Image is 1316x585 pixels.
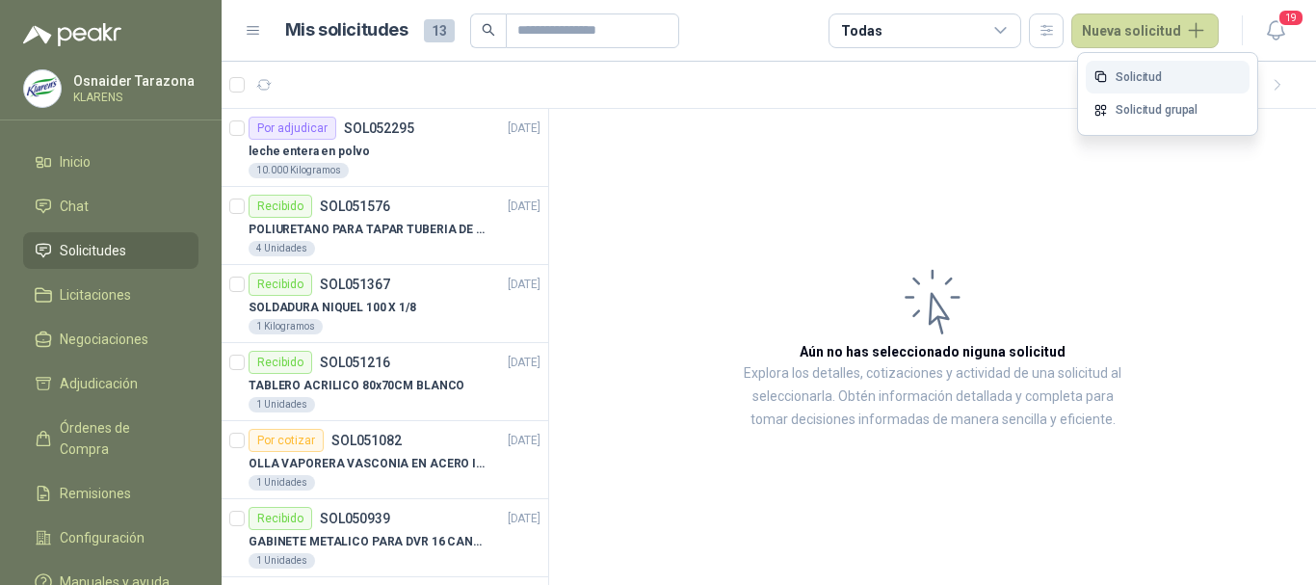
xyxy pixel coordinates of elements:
p: leche entera en polvo [249,143,369,161]
h1: Mis solicitudes [285,16,408,44]
p: GABINETE METALICO PARA DVR 16 CANALES [249,533,488,551]
a: Por adjudicarSOL052295[DATE] leche entera en polvo10.000 Kilogramos [222,109,548,187]
span: Remisiones [60,483,131,504]
div: Recibido [249,351,312,374]
span: Chat [60,196,89,217]
a: Órdenes de Compra [23,410,198,467]
a: Inicio [23,144,198,180]
p: [DATE] [508,354,540,372]
div: Todas [841,20,882,41]
a: Licitaciones [23,277,198,313]
div: 1 Unidades [249,553,315,569]
p: [DATE] [508,198,540,216]
div: Recibido [249,273,312,296]
div: Recibido [249,507,312,530]
a: Solicitud grupal [1086,93,1250,127]
p: Osnaider Tarazona [73,74,195,88]
p: SOL051216 [320,356,390,369]
img: Company Logo [24,70,61,107]
p: Explora los detalles, cotizaciones y actividad de una solicitud al seleccionarla. Obtén informaci... [742,362,1123,432]
p: SOL050939 [320,512,390,525]
div: 1 Kilogramos [249,319,323,334]
a: Chat [23,188,198,225]
p: SOL051367 [320,278,390,291]
div: 1 Unidades [249,397,315,412]
p: [DATE] [508,120,540,138]
a: RecibidoSOL051367[DATE] SOLDADURA NIQUEL 100 X 1/81 Kilogramos [222,265,548,343]
a: Solicitud [1086,61,1250,94]
span: Configuración [60,527,145,548]
button: Nueva solicitud [1071,13,1219,48]
div: Por adjudicar [249,117,336,140]
div: 4 Unidades [249,241,315,256]
p: SOL051576 [320,199,390,213]
p: TABLERO ACRILICO 80x70CM BLANCO [249,377,464,395]
div: Por cotizar [249,429,324,452]
span: Inicio [60,151,91,173]
a: RecibidoSOL051216[DATE] TABLERO ACRILICO 80x70CM BLANCO1 Unidades [222,343,548,421]
span: Adjudicación [60,373,138,394]
a: Solicitudes [23,232,198,269]
span: search [482,23,495,37]
a: RecibidoSOL051576[DATE] POLIURETANO PARA TAPAR TUBERIA DE SENSORES DE NIVEL DEL BANCO DE HIELO4 U... [222,187,548,265]
span: Órdenes de Compra [60,417,180,460]
p: KLARENS [73,92,195,103]
span: 13 [424,19,455,42]
a: Por cotizarSOL051082[DATE] OLLA VAPORERA VASCONIA EN ACERO INOXIDABLE1 Unidades [222,421,548,499]
div: 1 Unidades [249,475,315,491]
div: 10.000 Kilogramos [249,163,349,178]
div: Recibido [249,195,312,218]
a: Remisiones [23,475,198,512]
span: Solicitudes [60,240,126,261]
span: Licitaciones [60,284,131,306]
img: Logo peakr [23,23,121,46]
a: Negociaciones [23,321,198,358]
p: OLLA VAPORERA VASCONIA EN ACERO INOXIDABLE [249,455,488,473]
a: Configuración [23,519,198,556]
p: SOL052295 [344,121,414,135]
p: [DATE] [508,510,540,528]
button: 19 [1258,13,1293,48]
span: 19 [1277,9,1304,27]
a: Adjudicación [23,365,198,402]
h3: Aún no has seleccionado niguna solicitud [800,341,1066,362]
a: RecibidoSOL050939[DATE] GABINETE METALICO PARA DVR 16 CANALES1 Unidades [222,499,548,577]
span: Negociaciones [60,329,148,350]
p: [DATE] [508,276,540,294]
p: SOL051082 [331,434,402,447]
p: SOLDADURA NIQUEL 100 X 1/8 [249,299,416,317]
p: POLIURETANO PARA TAPAR TUBERIA DE SENSORES DE NIVEL DEL BANCO DE HIELO [249,221,488,239]
p: [DATE] [508,432,540,450]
